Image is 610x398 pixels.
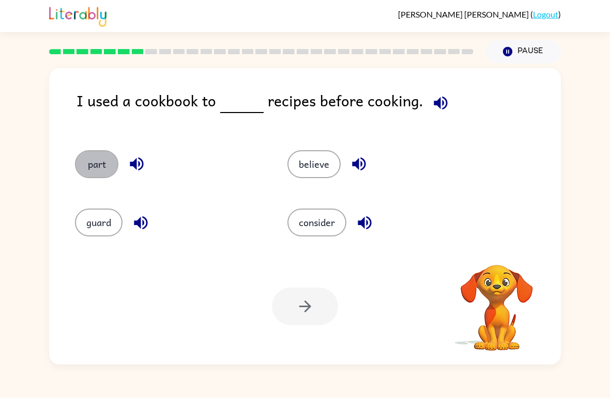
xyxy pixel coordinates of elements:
button: consider [287,209,346,236]
button: Pause [486,40,561,63]
button: guard [75,209,123,236]
video: Your browser must support playing .mp4 files to use Literably. Please try using another browser. [445,249,548,352]
span: [PERSON_NAME] [PERSON_NAME] [398,9,530,19]
div: I used a cookbook to recipes before cooking. [77,89,561,130]
a: Logout [533,9,558,19]
img: Literably [49,4,106,27]
button: part [75,150,118,178]
button: believe [287,150,341,178]
div: ( ) [398,9,561,19]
